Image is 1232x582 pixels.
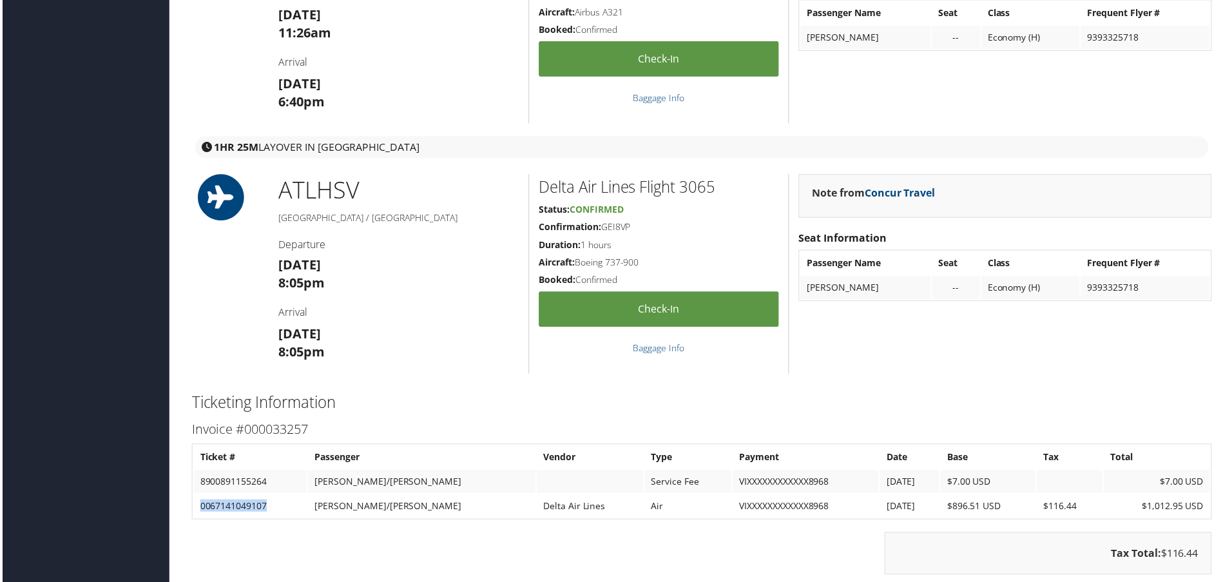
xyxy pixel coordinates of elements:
strong: Booked: [539,275,575,287]
td: $896.51 USD [942,496,1037,519]
td: Service Fee [645,472,732,495]
h4: Arrival [277,55,519,69]
strong: Note from [813,186,937,200]
h5: [GEOGRAPHIC_DATA] / [GEOGRAPHIC_DATA] [277,212,519,225]
td: 9393325718 [1083,277,1213,300]
th: Date [881,447,941,470]
h5: Confirmed [539,23,780,36]
strong: [DATE] [277,75,320,92]
h5: 1 hours [539,239,780,252]
a: Check-in [539,41,780,77]
td: [PERSON_NAME] [802,26,932,49]
strong: Confirmation: [539,221,601,233]
th: Frequent Flyer # [1083,253,1213,276]
td: 8900891155264 [192,472,305,495]
strong: Aircraft: [539,257,575,269]
strong: Duration: [539,239,581,251]
h4: Departure [277,238,519,252]
td: 0067141049107 [192,496,305,519]
th: Ticket # [192,447,305,470]
strong: Tax Total: [1113,548,1164,563]
th: Frequent Flyer # [1083,1,1213,24]
td: [PERSON_NAME]/[PERSON_NAME] [307,496,535,519]
th: Type [645,447,732,470]
th: Class [983,1,1082,24]
td: [DATE] [881,496,941,519]
div: -- [940,283,976,295]
td: [PERSON_NAME] [802,277,932,300]
strong: [DATE] [277,326,320,344]
h4: Arrival [277,306,519,320]
a: Check-in [539,293,780,328]
td: $7.00 USD [1106,472,1213,495]
a: Baggage Info [633,343,685,355]
h1: ATL HSV [277,175,519,207]
span: Confirmed [570,204,624,216]
h2: Ticketing Information [190,393,1215,415]
td: Economy (H) [983,26,1082,49]
strong: 1HR 25M [213,141,257,155]
th: Payment [733,447,880,470]
strong: [DATE] [277,6,320,23]
h2: Delta Air Lines Flight 3065 [539,177,780,199]
th: Class [983,253,1082,276]
td: [DATE] [881,472,941,495]
td: 9393325718 [1083,26,1213,49]
th: Total [1106,447,1213,470]
td: Economy (H) [983,277,1082,300]
h5: Airbus A321 [539,6,780,19]
strong: Seat Information [800,231,888,246]
td: Air [645,496,732,519]
th: Base [942,447,1037,470]
h5: Confirmed [539,275,780,287]
td: $1,012.95 USD [1106,496,1213,519]
strong: 8:05pm [277,275,323,293]
th: Passenger Name [802,253,932,276]
th: Seat [934,1,982,24]
strong: 11:26am [277,24,330,41]
td: $7.00 USD [942,472,1037,495]
td: VIXXXXXXXXXXXX8968 [733,496,880,519]
th: Passenger Name [802,1,932,24]
h3: Invoice #000033257 [190,422,1215,440]
strong: Booked: [539,23,575,35]
h5: GEI8VP [539,221,780,234]
div: $116.44 [886,534,1215,577]
strong: 8:05pm [277,344,323,362]
a: Concur Travel [866,186,937,200]
th: Seat [934,253,982,276]
td: [PERSON_NAME]/[PERSON_NAME] [307,472,535,495]
th: Passenger [307,447,535,470]
div: layover in [GEOGRAPHIC_DATA] [193,137,1211,159]
a: Baggage Info [633,92,685,104]
td: $116.44 [1039,496,1104,519]
strong: [DATE] [277,257,320,275]
th: Vendor [537,447,644,470]
td: Delta Air Lines [537,496,644,519]
strong: 6:40pm [277,93,323,110]
th: Tax [1039,447,1104,470]
td: VIXXXXXXXXXXXX8968 [733,472,880,495]
h5: Boeing 737-900 [539,257,780,270]
div: -- [940,32,976,43]
strong: Status: [539,204,570,216]
strong: Aircraft: [539,6,575,18]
